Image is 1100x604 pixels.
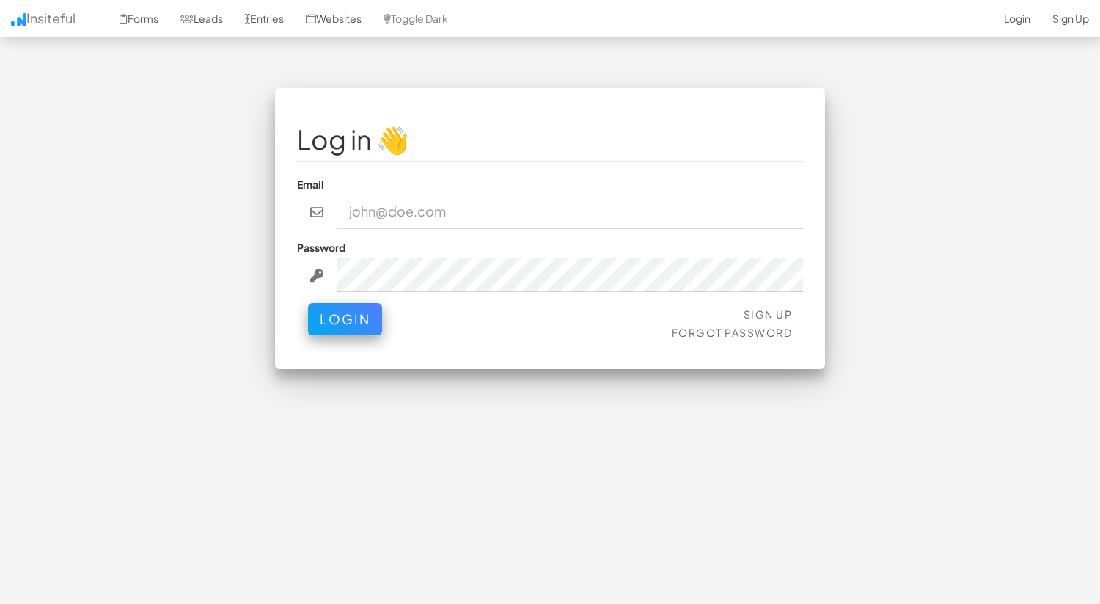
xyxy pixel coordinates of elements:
button: Login [308,303,382,335]
input: john@doe.com [337,195,804,229]
h1: Log in 👋 [297,125,803,154]
img: icon.png [11,13,26,26]
label: Password [297,240,345,255]
a: Forgot Password [672,326,793,339]
a: Sign Up [744,308,793,321]
label: Email [297,177,324,192]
